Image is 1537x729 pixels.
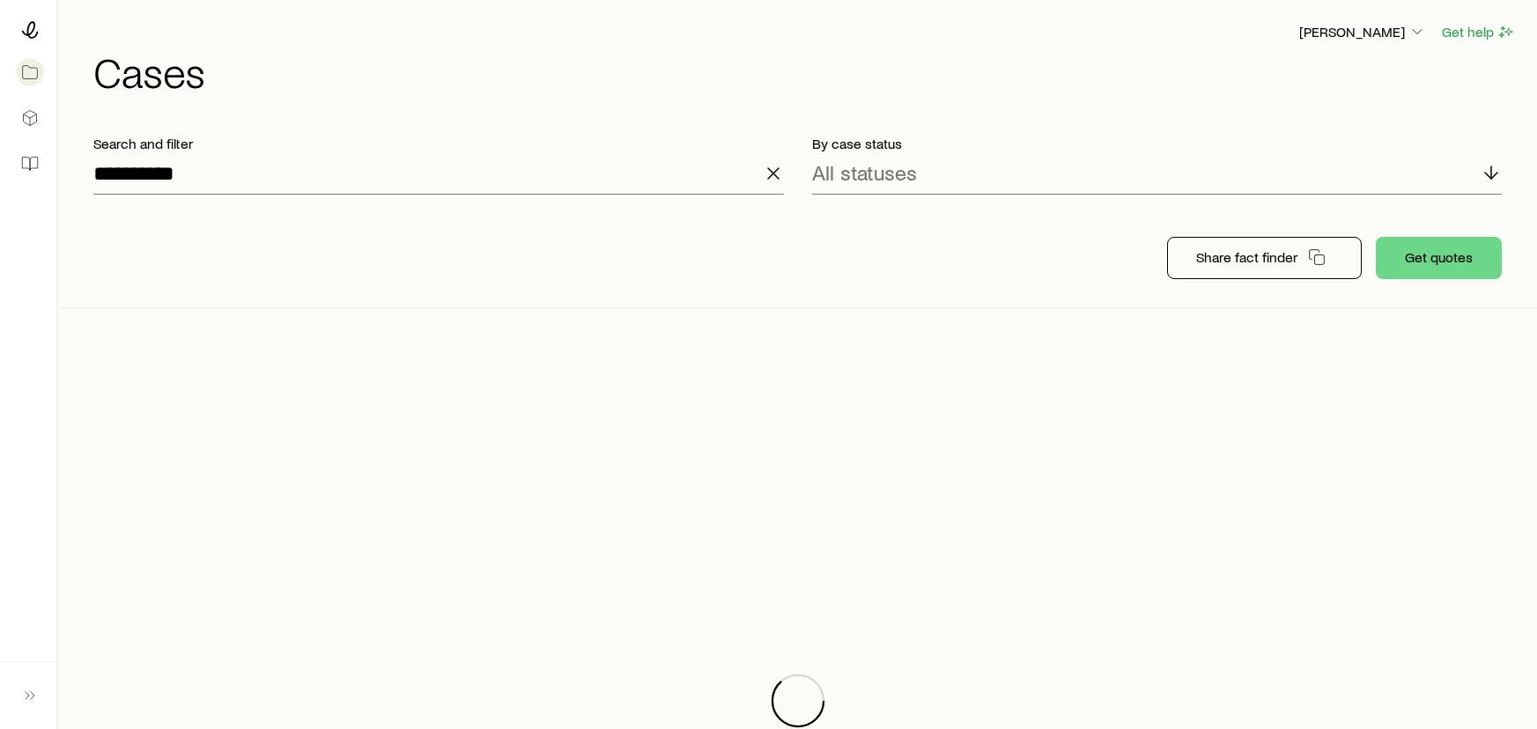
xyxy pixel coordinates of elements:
button: [PERSON_NAME] [1298,22,1427,43]
button: Get quotes [1376,237,1502,279]
p: By case status [812,135,1503,152]
p: Share fact finder [1196,248,1297,266]
h1: Cases [93,50,1516,92]
button: Share fact finder [1167,237,1362,279]
button: Get help [1441,22,1516,42]
p: All statuses [812,160,917,185]
p: [PERSON_NAME] [1299,23,1426,40]
p: Search and filter [93,135,784,152]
